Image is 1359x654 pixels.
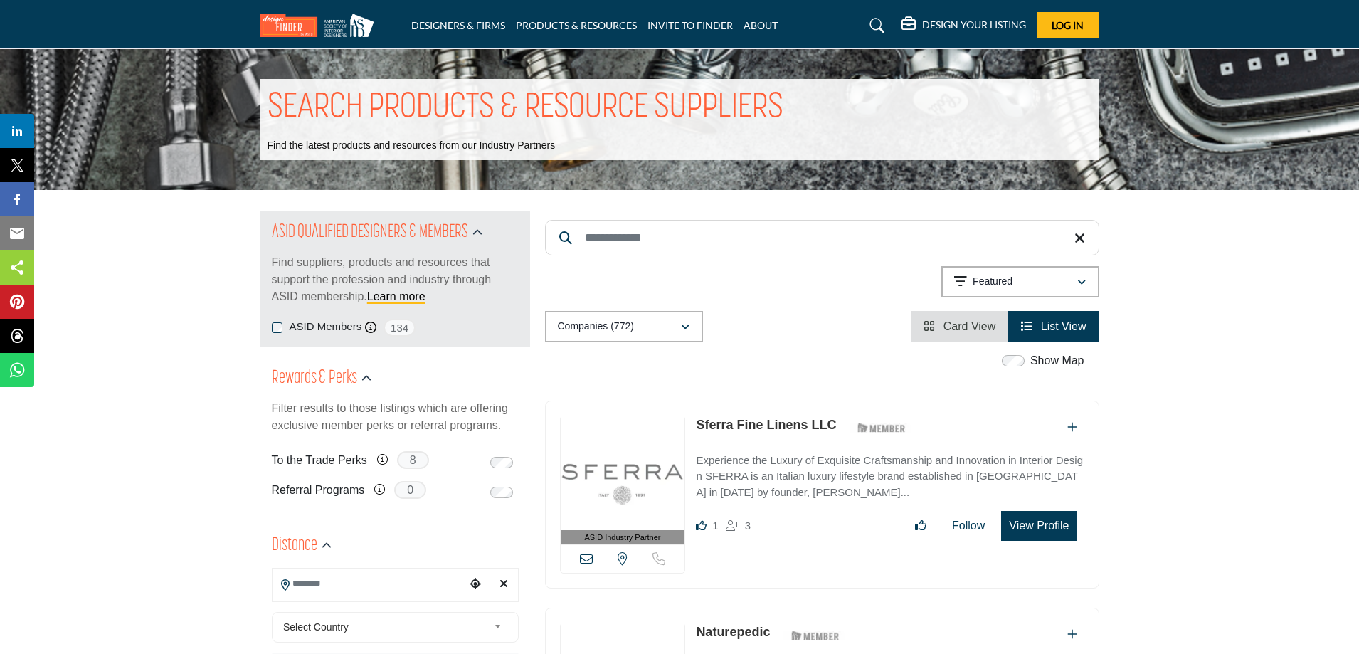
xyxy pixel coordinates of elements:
input: Switch to Referral Programs [490,487,513,498]
h2: Rewards & Perks [272,366,357,391]
a: ASID Industry Partner [561,416,685,545]
button: View Profile [1001,511,1077,541]
span: Log In [1052,19,1084,31]
h5: DESIGN YOUR LISTING [922,19,1026,31]
span: 8 [397,451,429,469]
p: Find the latest products and resources from our Industry Partners [268,139,556,153]
label: To the Trade Perks [272,448,367,473]
label: Show Map [1030,352,1084,369]
label: ASID Members [290,319,362,335]
span: 134 [384,319,416,337]
a: View List [1021,320,1086,332]
img: Sferra Fine Linens LLC [561,416,685,530]
p: Companies (772) [558,320,634,334]
div: Choose your current location [465,569,486,600]
a: Experience the Luxury of Exquisite Craftsmanship and Innovation in Interior Design SFERRA is an I... [696,444,1084,501]
li: Card View [911,311,1008,342]
div: Clear search location [493,569,514,600]
p: Experience the Luxury of Exquisite Craftsmanship and Innovation in Interior Design SFERRA is an I... [696,453,1084,501]
h2: Distance [272,533,317,559]
p: Featured [973,275,1012,289]
div: Followers [726,517,751,534]
img: Site Logo [260,14,381,37]
input: ASID Members checkbox [272,322,282,333]
p: Filter results to those listings which are offering exclusive member perks or referral programs. [272,400,519,434]
button: Like listing [906,512,936,540]
a: Add To List [1067,421,1077,433]
input: Search Location [273,569,465,597]
a: Learn more [367,290,425,302]
a: Search [856,14,894,37]
h2: ASID QUALIFIED DESIGNERS & MEMBERS [272,220,468,246]
a: Sferra Fine Linens LLC [696,418,836,432]
span: 0 [394,481,426,499]
a: PRODUCTS & RESOURCES [516,19,637,31]
p: Naturepedic [696,623,770,642]
a: DESIGNERS & FIRMS [411,19,505,31]
a: ABOUT [744,19,778,31]
img: ASID Members Badge Icon [850,419,914,437]
img: ASID Members Badge Icon [783,626,847,644]
span: Card View [943,320,996,332]
p: Find suppliers, products and resources that support the profession and industry through ASID memb... [272,254,519,305]
span: 1 [712,519,718,532]
a: Naturepedic [696,625,770,639]
button: Follow [943,512,994,540]
button: Companies (772) [545,311,703,342]
button: Featured [941,266,1099,297]
a: View Card [924,320,995,332]
li: List View [1008,311,1099,342]
a: INVITE TO FINDER [647,19,733,31]
span: 3 [745,519,751,532]
span: Select Country [283,618,488,635]
span: List View [1041,320,1086,332]
i: Like [696,520,707,531]
input: Switch to To the Trade Perks [490,457,513,468]
input: Search Keyword [545,220,1099,255]
p: Sferra Fine Linens LLC [696,416,836,435]
span: ASID Industry Partner [584,532,660,544]
a: Add To List [1067,628,1077,640]
div: DESIGN YOUR LISTING [901,17,1026,34]
button: Log In [1037,12,1099,38]
h1: SEARCH PRODUCTS & RESOURCE SUPPLIERS [268,86,783,130]
label: Referral Programs [272,478,365,502]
